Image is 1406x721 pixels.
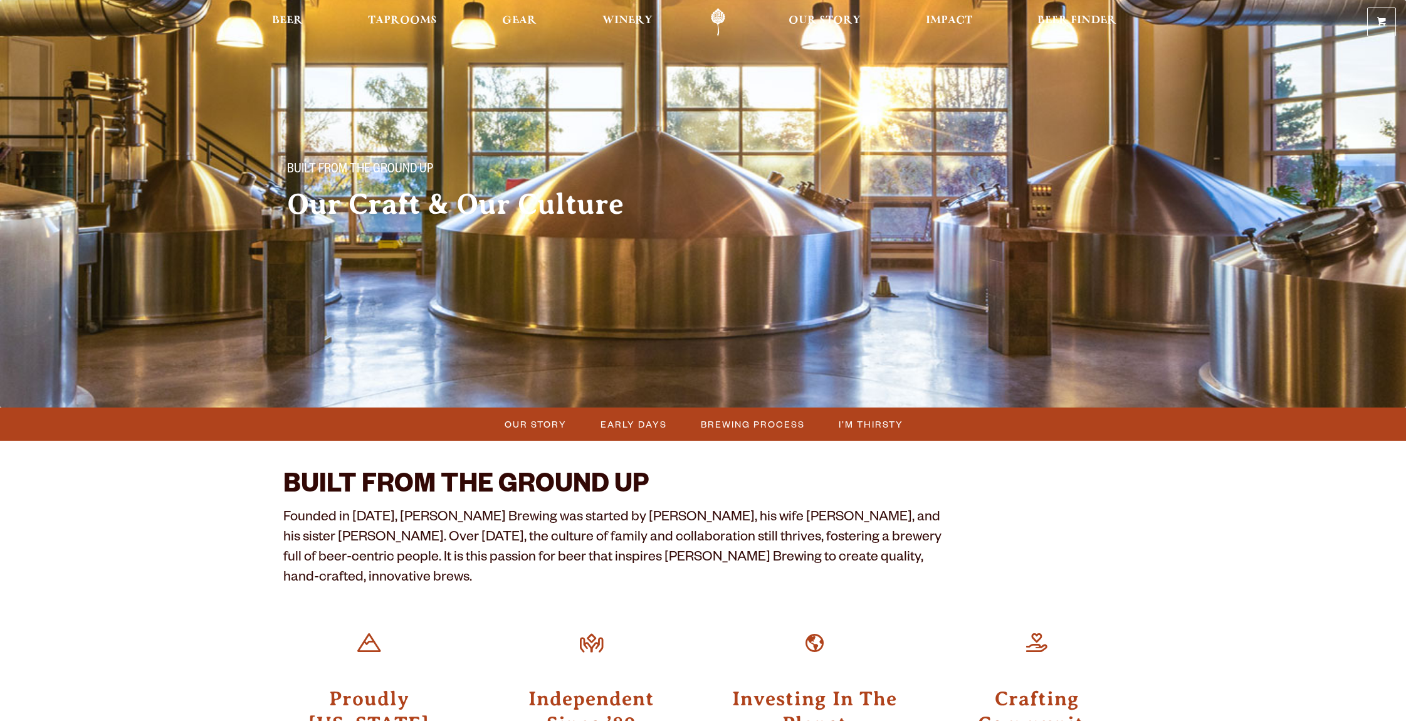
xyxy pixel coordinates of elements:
[494,8,545,36] a: Gear
[505,415,567,433] span: Our Story
[287,189,678,220] h2: Our Craft & Our Culture
[926,16,972,26] span: Impact
[1029,8,1125,36] a: Beer Finder
[701,415,805,433] span: Brewing Process
[918,8,980,36] a: Impact
[497,415,573,433] a: Our Story
[780,8,869,36] a: Our Story
[839,415,903,433] span: I’m Thirsty
[594,8,661,36] a: Winery
[1037,16,1116,26] span: Beer Finder
[287,162,433,179] span: Built From The Ground Up
[593,415,673,433] a: Early Days
[831,415,910,433] a: I’m Thirsty
[693,415,811,433] a: Brewing Process
[695,8,742,36] a: Odell Home
[283,509,945,589] p: Founded in [DATE], [PERSON_NAME] Brewing was started by [PERSON_NAME], his wife [PERSON_NAME], an...
[283,472,945,502] h2: BUILT FROM THE GROUND UP
[368,16,437,26] span: Taprooms
[272,16,303,26] span: Beer
[264,8,311,36] a: Beer
[601,415,667,433] span: Early Days
[502,16,537,26] span: Gear
[602,16,653,26] span: Winery
[360,8,445,36] a: Taprooms
[789,16,861,26] span: Our Story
